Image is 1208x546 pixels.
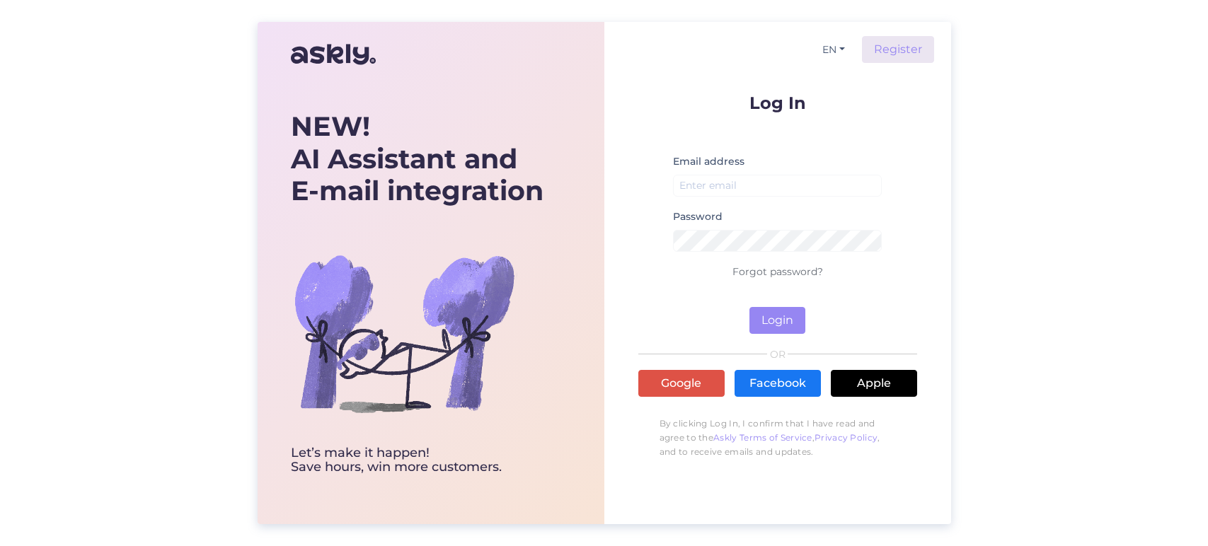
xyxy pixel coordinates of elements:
[291,110,543,207] div: AI Assistant and E-mail integration
[291,446,543,475] div: Let’s make it happen! Save hours, win more customers.
[831,370,917,397] a: Apple
[291,110,370,143] b: NEW!
[291,37,376,71] img: Askly
[713,432,812,443] a: Askly Terms of Service
[815,432,878,443] a: Privacy Policy
[862,36,934,63] a: Register
[673,154,744,169] label: Email address
[638,370,725,397] a: Google
[767,349,788,359] span: OR
[732,265,823,278] a: Forgot password?
[673,175,882,197] input: Enter email
[291,220,517,446] img: bg-askly
[749,307,805,334] button: Login
[817,40,851,60] button: EN
[638,94,917,112] p: Log In
[673,209,723,224] label: Password
[638,409,917,466] p: By clicking Log In, I confirm that I have read and agree to the , , and to receive emails and upd...
[735,370,821,397] a: Facebook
